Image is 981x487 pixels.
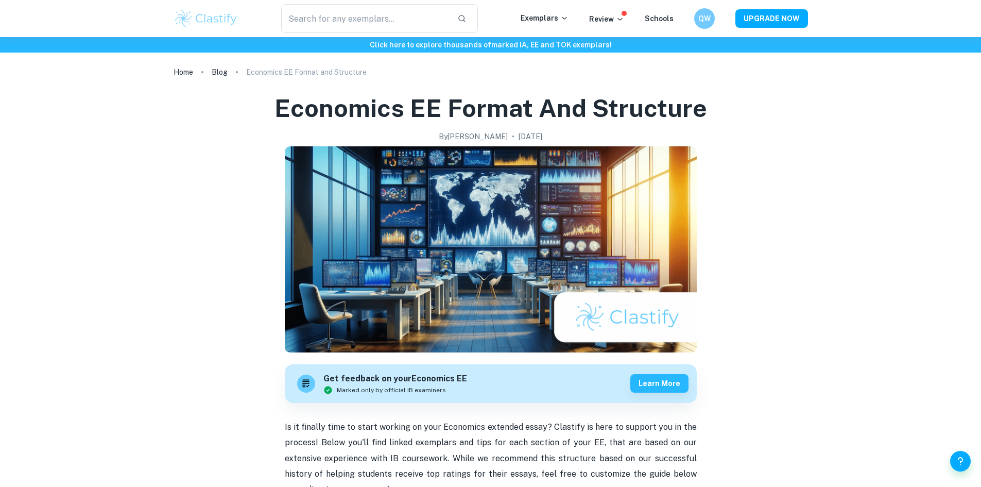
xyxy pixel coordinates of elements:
[174,8,239,29] img: Clastify logo
[950,451,971,472] button: Help and Feedback
[630,374,689,393] button: Learn more
[174,65,193,79] a: Home
[2,39,979,51] h6: Click here to explore thousands of marked IA, EE and TOK exemplars !
[589,13,624,25] p: Review
[285,364,697,403] a: Get feedback on yourEconomics EEMarked only by official IB examinersLearn more
[698,13,710,24] h6: QW
[274,92,707,125] h1: Economics EE Format and Structure
[337,385,446,395] span: Marked only by official IB examiners
[645,14,674,23] a: Schools
[285,146,697,352] img: Economics EE Format and Structure cover image
[512,131,514,142] p: •
[323,373,467,385] h6: Get feedback on your Economics EE
[521,12,569,24] p: Exemplars
[519,131,542,142] h2: [DATE]
[281,4,450,33] input: Search for any exemplars...
[246,66,367,78] p: Economics EE Format and Structure
[694,8,715,29] button: QW
[439,131,508,142] h2: By [PERSON_NAME]
[212,65,228,79] a: Blog
[735,9,808,28] button: UPGRADE NOW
